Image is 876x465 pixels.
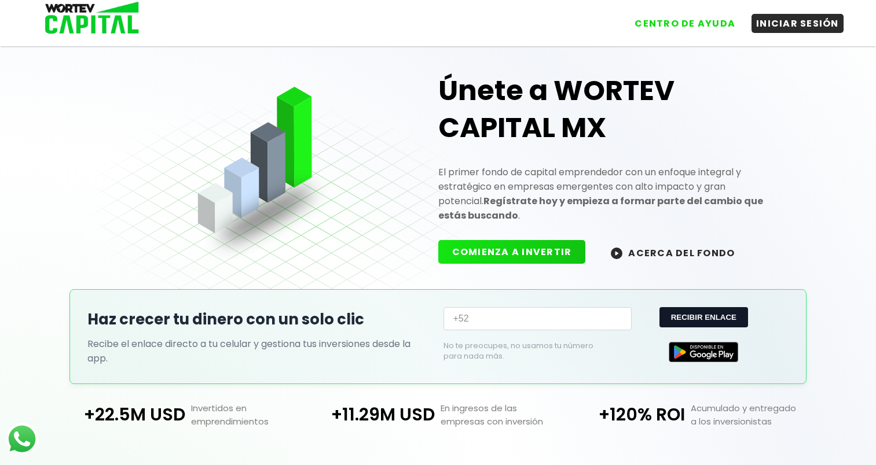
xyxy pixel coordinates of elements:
img: wortev-capital-acerca-del-fondo [611,248,622,259]
button: ACERCA DEL FONDO [597,240,749,265]
button: RECIBIR ENLACE [659,307,748,327]
p: +22.5M USD [64,401,186,428]
p: Invertidos en emprendimientos [185,401,313,428]
p: El primer fondo de capital emprendedor con un enfoque integral y estratégico en empresas emergent... [438,165,789,223]
img: logos_whatsapp-icon.242b2217.svg [6,423,38,455]
a: CENTRO DE AYUDA [618,5,740,33]
p: Recibe el enlace directo a tu celular y gestiona tus inversiones desde la app. [87,337,432,366]
h1: Únete a WORTEV CAPITAL MX [438,72,789,146]
p: No te preocupes, no usamos tu número para nada más. [444,341,613,361]
a: INICIAR SESIÓN [740,5,844,33]
p: Acumulado y entregado a los inversionistas [685,401,813,428]
h2: Haz crecer tu dinero con un solo clic [87,308,432,331]
p: +11.29M USD [313,401,435,428]
button: INICIAR SESIÓN [752,14,844,33]
strong: Regístrate hoy y empieza a formar parte del cambio que estás buscando [438,194,763,222]
button: COMIENZA A INVERTIR [438,240,586,264]
button: CENTRO DE AYUDA [630,14,740,33]
p: +120% ROI [563,401,685,428]
a: COMIENZA A INVERTIR [438,245,598,259]
p: En ingresos de las empresas con inversión [435,401,563,428]
img: Google Play [669,342,738,362]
